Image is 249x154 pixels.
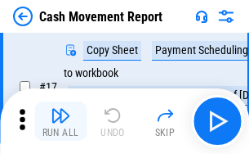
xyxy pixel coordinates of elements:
[64,67,118,79] div: to workbook
[39,80,57,93] span: # 17
[195,10,208,23] img: Support
[155,106,175,125] img: Skip
[155,128,176,138] div: Skip
[216,7,236,26] img: Settings menu
[139,102,191,141] button: Skip
[51,106,70,125] img: Run All
[204,108,230,134] img: Main button
[39,9,162,25] div: Cash Movement Report
[42,128,79,138] div: Run All
[34,102,87,141] button: Run All
[83,41,141,61] div: Copy Sheet
[13,7,33,26] img: Back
